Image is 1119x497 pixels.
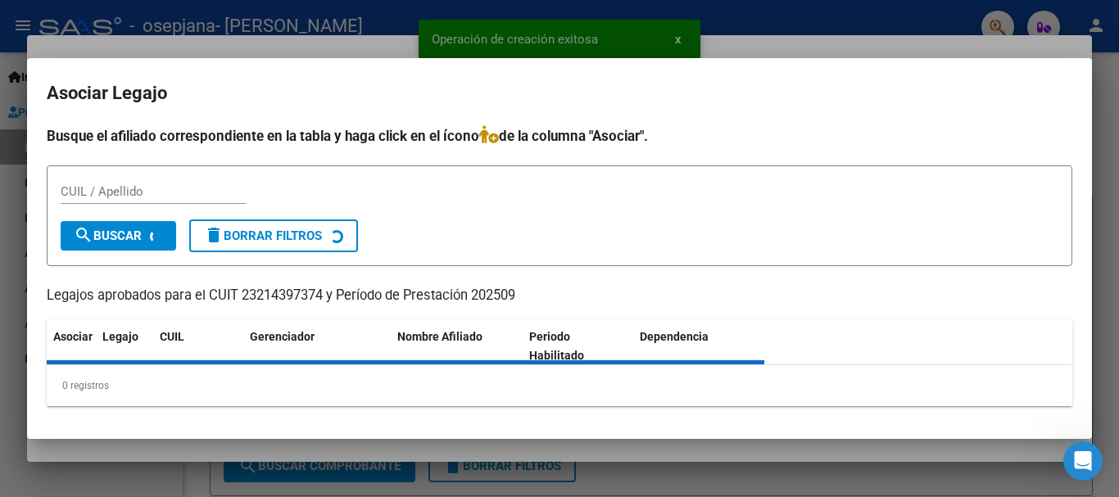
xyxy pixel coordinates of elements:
button: Borrar Filtros [189,219,358,252]
datatable-header-cell: Periodo Habilitado [523,319,633,373]
datatable-header-cell: Nombre Afiliado [391,319,523,373]
datatable-header-cell: Legajo [96,319,153,373]
span: Gerenciador [250,330,315,343]
span: Periodo Habilitado [529,330,584,362]
span: Nombre Afiliado [397,330,482,343]
span: Dependencia [640,330,709,343]
button: Buscar [61,221,176,251]
span: CUIL [160,330,184,343]
span: Buscar [74,228,142,243]
datatable-header-cell: Asociar [47,319,96,373]
mat-icon: search [74,225,93,245]
p: Legajos aprobados para el CUIT 23214397374 y Período de Prestación 202509 [47,286,1072,306]
datatable-header-cell: CUIL [153,319,243,373]
datatable-header-cell: Gerenciador [243,319,391,373]
h4: Busque el afiliado correspondiente en la tabla y haga click en el ícono de la columna "Asociar". [47,125,1072,147]
span: Legajo [102,330,138,343]
iframe: Intercom live chat [1063,441,1103,481]
h2: Asociar Legajo [47,78,1072,109]
div: 0 registros [47,365,1072,406]
span: Asociar [53,330,93,343]
mat-icon: delete [204,225,224,245]
datatable-header-cell: Dependencia [633,319,765,373]
span: Borrar Filtros [204,228,322,243]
